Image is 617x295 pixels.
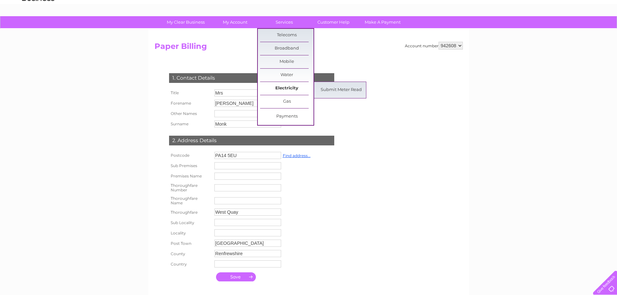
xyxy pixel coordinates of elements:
a: Mobile [260,55,314,68]
a: Telecoms [537,28,557,32]
div: Account number [405,42,463,50]
div: Clear Business is a trading name of Verastar Limited (registered in [GEOGRAPHIC_DATA] No. 3667643... [156,4,462,31]
input: Submit [216,272,256,281]
div: 2. Address Details [169,136,334,145]
th: Other Names [167,108,213,119]
a: Services [257,16,311,28]
th: Thoroughfare [167,207,213,217]
a: Log out [596,28,611,32]
a: My Clear Business [159,16,212,28]
a: Contact [574,28,590,32]
a: My Account [208,16,262,28]
th: Thoroughfare Number [167,181,213,194]
img: logo.png [22,17,55,37]
th: Surname [167,119,213,129]
a: Blog [561,28,570,32]
a: Customer Help [307,16,360,28]
th: Sub Premises [167,161,213,171]
th: Title [167,88,213,98]
th: Sub Locality [167,217,213,228]
th: County [167,248,213,259]
a: Gas [260,95,314,108]
a: Water [260,69,314,82]
a: Broadband [260,42,314,55]
a: Electricity [260,82,314,95]
a: Payments [260,110,314,123]
a: 0333 014 3131 [495,3,540,11]
th: Locality [167,228,213,238]
th: Forename [167,98,213,108]
a: Find address... [283,153,311,158]
a: Make A Payment [356,16,409,28]
a: Energy [519,28,533,32]
th: Premises Name [167,171,213,181]
div: 1. Contact Details [169,73,334,83]
th: Country [167,259,213,269]
h2: Paper Billing [154,42,463,54]
a: Submit Meter Read [314,84,368,96]
th: Post Town [167,238,213,248]
th: Postcode [167,150,213,161]
a: Telecoms [260,29,314,42]
th: Thoroughfare Name [167,194,213,207]
a: Water [503,28,515,32]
